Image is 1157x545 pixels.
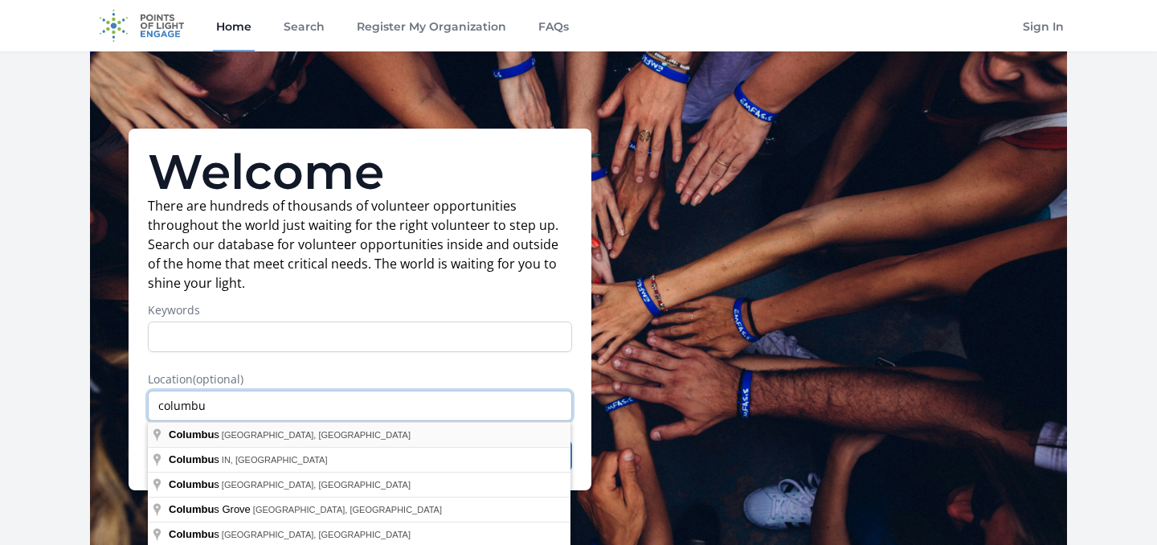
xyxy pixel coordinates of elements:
[193,371,243,387] span: (optional)
[169,503,214,515] span: Columbu
[169,428,222,441] span: s
[148,302,572,318] label: Keywords
[222,530,411,539] span: [GEOGRAPHIC_DATA], [GEOGRAPHIC_DATA]
[148,196,572,293] p: There are hundreds of thousands of volunteer opportunities throughout the world just waiting for ...
[222,455,328,465] span: IN, [GEOGRAPHIC_DATA]
[169,528,222,540] span: s
[148,391,572,421] input: Enter a location
[169,478,214,490] span: Columbu
[169,453,214,465] span: Columbu
[169,478,222,490] span: s
[169,528,214,540] span: Columbu
[222,430,411,440] span: [GEOGRAPHIC_DATA], [GEOGRAPHIC_DATA]
[169,428,214,441] span: Columbu
[169,453,222,465] span: s
[222,480,411,490] span: [GEOGRAPHIC_DATA], [GEOGRAPHIC_DATA]
[148,148,572,196] h1: Welcome
[148,371,572,387] label: Location
[169,503,253,515] span: s Grove
[253,505,442,514] span: [GEOGRAPHIC_DATA], [GEOGRAPHIC_DATA]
